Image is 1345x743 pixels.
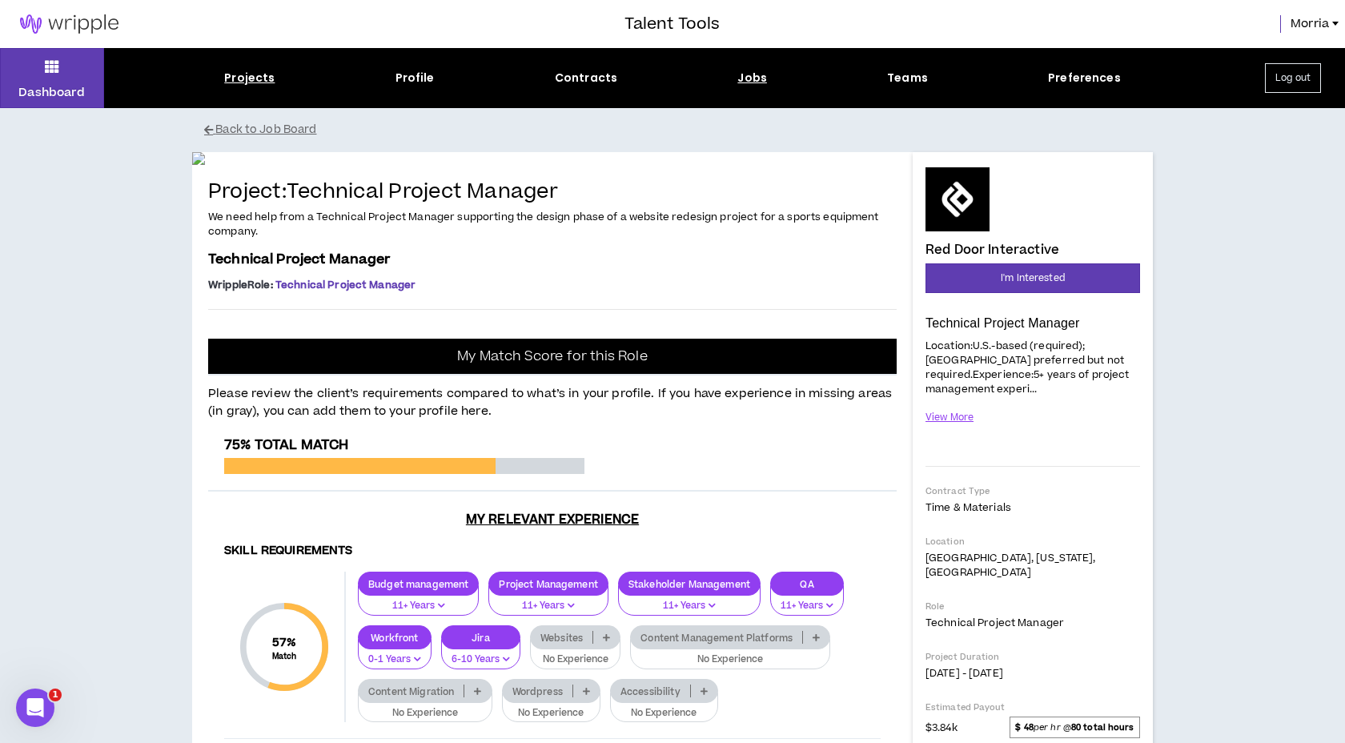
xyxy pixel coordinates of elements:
p: [GEOGRAPHIC_DATA], [US_STATE], [GEOGRAPHIC_DATA] [925,551,1140,580]
p: 11+ Years [628,599,750,613]
span: Technical Project Manager [208,250,391,269]
p: Content Migration [359,685,464,697]
p: Estimated Payout [925,701,1140,713]
small: Match [272,651,297,662]
p: 11+ Years [781,599,833,613]
p: Wordpress [503,685,572,697]
h4: Red Door Interactive [925,243,1059,257]
span: 57 % [272,634,297,651]
p: Please review the client’s requirements compared to what’s in your profile. If you have experienc... [208,376,897,421]
h3: Talent Tools [624,12,720,36]
button: 11+ Years [358,585,479,616]
p: 6-10 Years [452,653,510,667]
span: We need help from a Technical Project Manager supporting the design phase of a website redesign p... [208,210,879,239]
button: 11+ Years [618,585,761,616]
p: No Experience [512,706,590,721]
span: 75% Total Match [224,436,348,455]
p: Content Management Platforms [631,632,802,644]
span: per hr @ [1010,717,1140,737]
div: Projects [224,70,275,86]
button: No Experience [358,693,492,723]
button: 11+ Years [488,585,608,616]
p: Budget management [359,578,478,590]
button: No Experience [502,693,600,723]
p: QA [771,578,843,590]
strong: 80 total hours [1071,721,1134,733]
img: nDPbjuwkboGnqh5l0214u0f0l6zPl1yr4HZzo1vT.jpg [192,152,913,165]
button: Log out [1265,63,1321,93]
span: Technical Project Manager [925,616,1064,630]
button: View More [925,404,974,432]
p: Accessibility [611,685,690,697]
p: Contract Type [925,485,1140,497]
span: 1 [49,689,62,701]
p: Dashboard [18,84,85,101]
p: 11+ Years [368,599,468,613]
p: Location:U.S.-based (required); [GEOGRAPHIC_DATA] preferred but not required.Experience:5+ years ... [925,337,1140,397]
button: No Experience [630,639,830,669]
button: No Experience [610,693,718,723]
button: I'm Interested [925,263,1140,293]
span: Morria [1291,15,1329,33]
p: Workfront [359,632,431,644]
iframe: Intercom live chat [16,689,54,727]
h4: Skill Requirements [224,544,881,559]
span: Wripple Role : [208,278,273,292]
div: Teams [887,70,928,86]
span: Technical Project Manager [275,278,416,292]
p: No Experience [368,706,482,721]
p: Role [925,600,1140,612]
p: Jira [442,632,520,644]
p: Location [925,536,1140,548]
p: Stakeholder Management [619,578,760,590]
p: No Experience [640,653,820,667]
button: 0-1 Years [358,639,432,669]
div: Profile [395,70,435,86]
p: 0-1 Years [368,653,421,667]
p: Technical Project Manager [925,315,1140,331]
h3: My Relevant Experience [208,512,897,528]
div: Contracts [555,70,617,86]
button: Back to Job Board [204,116,1165,144]
p: Project Duration [925,651,1140,663]
button: 11+ Years [770,585,844,616]
p: My Match Score for this Role [457,348,647,364]
div: Preferences [1048,70,1121,86]
span: $3.84k [925,717,958,737]
p: Project Management [489,578,608,590]
h4: Project: Technical Project Manager [208,181,897,204]
p: Websites [531,632,592,644]
p: 11+ Years [499,599,598,613]
p: No Experience [620,706,708,721]
p: [DATE] - [DATE] [925,666,1140,681]
strong: $ 48 [1015,721,1033,733]
p: No Experience [540,653,610,667]
span: I'm Interested [1001,271,1065,286]
button: No Experience [530,639,620,669]
p: Time & Materials [925,500,1140,515]
button: 6-10 Years [441,639,520,669]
